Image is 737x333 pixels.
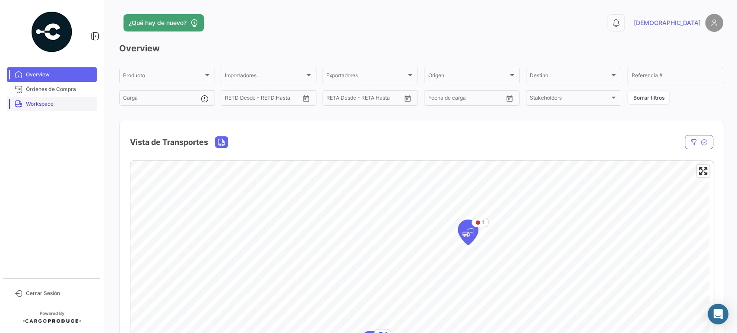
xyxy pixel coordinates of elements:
[123,14,204,31] button: ¿Qué hay de nuevo?
[326,74,407,80] span: Exportadores
[530,96,610,102] span: Stakeholders
[530,74,610,80] span: Destino
[428,74,508,80] span: Origen
[129,19,187,27] span: ¿Qué hay de nuevo?
[300,92,313,105] button: Open calendar
[401,92,414,105] button: Open calendar
[225,96,240,102] input: Desde
[7,67,97,82] a: Overview
[449,96,485,102] input: Hasta
[26,100,93,108] span: Workspace
[697,165,709,177] button: Enter fullscreen
[708,304,728,324] div: Abrir Intercom Messenger
[428,96,443,102] input: Desde
[246,96,282,102] input: Hasta
[130,136,208,148] h4: Vista de Transportes
[627,91,670,105] button: Borrar filtros
[225,74,305,80] span: Importadores
[26,85,93,93] span: Órdenes de Compra
[119,42,723,54] h3: Overview
[348,96,384,102] input: Hasta
[215,137,228,148] button: Land
[7,97,97,111] a: Workspace
[26,71,93,79] span: Overview
[458,219,478,245] div: Map marker
[123,74,203,80] span: Producto
[7,82,97,97] a: Órdenes de Compra
[705,14,723,32] img: placeholder-user.png
[326,96,342,102] input: Desde
[482,218,485,226] span: 1
[30,10,73,53] img: powered-by.png
[503,92,516,105] button: Open calendar
[634,19,701,27] span: [DEMOGRAPHIC_DATA]
[26,289,93,297] span: Cerrar Sesión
